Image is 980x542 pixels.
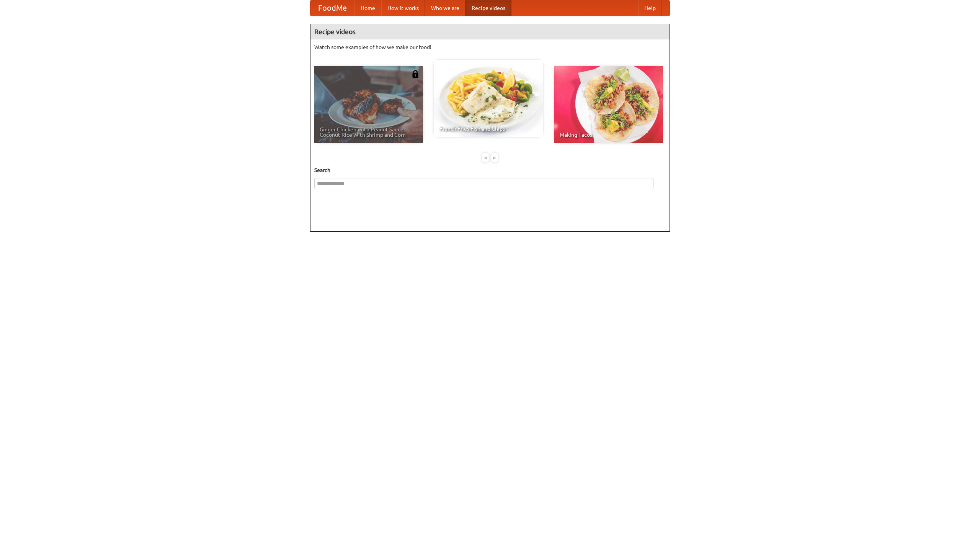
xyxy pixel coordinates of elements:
a: Making Tacos [554,66,663,143]
div: « [482,153,489,162]
p: Watch some examples of how we make our food! [314,43,666,51]
a: Who we are [425,0,465,16]
a: How it works [381,0,425,16]
span: Making Tacos [560,132,658,138]
a: Recipe videos [465,0,511,16]
a: FoodMe [310,0,354,16]
a: French Fries Fish and Chips [434,60,543,137]
div: » [491,153,498,162]
span: French Fries Fish and Chips [439,126,537,131]
h5: Search [314,166,666,174]
a: Home [354,0,381,16]
a: Help [638,0,662,16]
img: 483408.png [412,70,419,78]
h4: Recipe videos [310,24,670,39]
